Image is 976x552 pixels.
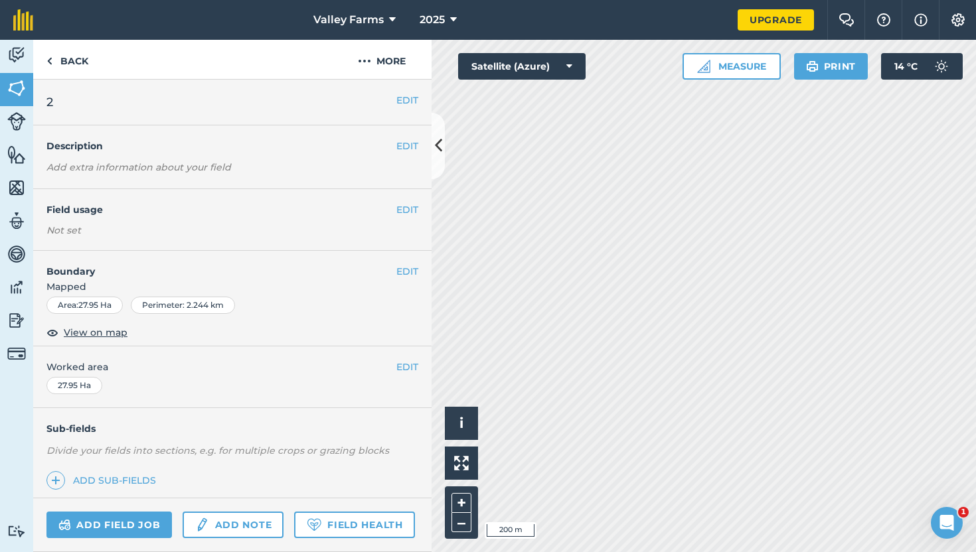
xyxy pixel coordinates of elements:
[51,472,60,488] img: svg+xml;base64,PHN2ZyB4bWxucz0iaHR0cDovL3d3dy53My5vcmcvMjAwMC9zdmciIHdpZHRoPSIxNCIgaGVpZ2h0PSIyNC...
[33,40,102,79] a: Back
[7,178,26,198] img: svg+xml;base64,PHN2ZyB4bWxucz0iaHR0cDovL3d3dy53My5vcmcvMjAwMC9zdmciIHdpZHRoPSI1NiIgaGVpZ2h0PSI2MC...
[7,525,26,537] img: svg+xml;base64,PD94bWwgdmVyc2lvbj0iMS4wIiBlbmNvZGluZz0idXRmLTgiPz4KPCEtLSBHZW5lcmF0b3I6IEFkb2JlIE...
[950,13,966,27] img: A cog icon
[928,53,955,80] img: svg+xml;base64,PD94bWwgdmVyc2lvbj0iMS4wIiBlbmNvZGluZz0idXRmLTgiPz4KPCEtLSBHZW5lcmF0b3I6IEFkb2JlIE...
[459,415,463,431] span: i
[396,93,418,107] button: EDIT
[396,202,418,217] button: EDIT
[794,53,868,80] button: Print
[697,60,710,73] img: Ruler icon
[931,507,963,539] iframe: Intercom live chat
[738,9,814,31] a: Upgrade
[396,360,418,374] button: EDIT
[13,9,33,31] img: fieldmargin Logo
[7,112,26,131] img: svg+xml;base64,PD94bWwgdmVyc2lvbj0iMS4wIiBlbmNvZGluZz0idXRmLTgiPz4KPCEtLSBHZW5lcmF0b3I6IEFkb2JlIE...
[46,161,231,173] em: Add extra information about your field
[332,40,432,79] button: More
[46,93,53,111] span: 2
[46,512,172,538] a: Add field job
[46,297,123,314] div: Area : 27.95 Ha
[46,202,396,217] h4: Field usage
[294,512,414,538] a: Field Health
[33,279,432,294] span: Mapped
[46,224,418,237] div: Not set
[7,78,26,98] img: svg+xml;base64,PHN2ZyB4bWxucz0iaHR0cDovL3d3dy53My5vcmcvMjAwMC9zdmciIHdpZHRoPSI1NiIgaGVpZ2h0PSI2MC...
[881,53,963,80] button: 14 °C
[683,53,781,80] button: Measure
[894,53,918,80] span: 14 ° C
[7,45,26,65] img: svg+xml;base64,PD94bWwgdmVyc2lvbj0iMS4wIiBlbmNvZGluZz0idXRmLTgiPz4KPCEtLSBHZW5lcmF0b3I6IEFkb2JlIE...
[7,244,26,264] img: svg+xml;base64,PD94bWwgdmVyc2lvbj0iMS4wIiBlbmNvZGluZz0idXRmLTgiPz4KPCEtLSBHZW5lcmF0b3I6IEFkb2JlIE...
[46,324,127,340] button: View on map
[7,310,26,330] img: svg+xml;base64,PD94bWwgdmVyc2lvbj0iMS4wIiBlbmNvZGluZz0idXRmLTgiPz4KPCEtLSBHZW5lcmF0b3I6IEFkb2JlIE...
[46,360,418,374] span: Worked area
[958,507,969,517] span: 1
[46,324,58,340] img: svg+xml;base64,PHN2ZyB4bWxucz0iaHR0cDovL3d3dy53My5vcmcvMjAwMC9zdmciIHdpZHRoPSIxOCIgaGVpZ2h0PSIyNC...
[876,13,892,27] img: A question mark icon
[58,517,71,533] img: svg+xml;base64,PD94bWwgdmVyc2lvbj0iMS4wIiBlbmNvZGluZz0idXRmLTgiPz4KPCEtLSBHZW5lcmF0b3I6IEFkb2JlIE...
[7,211,26,231] img: svg+xml;base64,PD94bWwgdmVyc2lvbj0iMS4wIiBlbmNvZGluZz0idXRmLTgiPz4KPCEtLSBHZW5lcmF0b3I6IEFkb2JlIE...
[64,325,127,340] span: View on map
[7,145,26,165] img: svg+xml;base64,PHN2ZyB4bWxucz0iaHR0cDovL3d3dy53My5vcmcvMjAwMC9zdmciIHdpZHRoPSI1NiIgaGVpZ2h0PSI2MC...
[7,277,26,297] img: svg+xml;base64,PD94bWwgdmVyc2lvbj0iMS4wIiBlbmNvZGluZz0idXRmLTgiPz4KPCEtLSBHZW5lcmF0b3I6IEFkb2JlIE...
[313,12,384,28] span: Valley Farms
[420,12,445,28] span: 2025
[396,139,418,153] button: EDIT
[914,12,928,28] img: svg+xml;base64,PHN2ZyB4bWxucz0iaHR0cDovL3d3dy53My5vcmcvMjAwMC9zdmciIHdpZHRoPSIxNyIgaGVpZ2h0PSIxNy...
[451,493,471,513] button: +
[46,53,52,69] img: svg+xml;base64,PHN2ZyB4bWxucz0iaHR0cDovL3d3dy53My5vcmcvMjAwMC9zdmciIHdpZHRoPSI5IiBoZWlnaHQ9IjI0Ii...
[33,421,432,436] h4: Sub-fields
[454,456,469,470] img: Four arrows, one pointing top left, one top right, one bottom right and the last bottom left
[396,264,418,279] button: EDIT
[451,513,471,532] button: –
[458,53,586,80] button: Satellite (Azure)
[839,13,854,27] img: Two speech bubbles overlapping with the left bubble in the forefront
[445,407,478,440] button: i
[46,445,389,456] em: Divide your fields into sections, e.g. for multiple crops or grazing blocks
[7,344,26,363] img: svg+xml;base64,PD94bWwgdmVyc2lvbj0iMS4wIiBlbmNvZGluZz0idXRmLTgiPz4KPCEtLSBHZW5lcmF0b3I6IEFkb2JlIE...
[131,297,235,314] div: Perimeter : 2.244 km
[183,512,284,538] a: Add note
[46,377,102,394] div: 27.95 Ha
[46,471,161,490] a: Add sub-fields
[195,517,209,533] img: svg+xml;base64,PD94bWwgdmVyc2lvbj0iMS4wIiBlbmNvZGluZz0idXRmLTgiPz4KPCEtLSBHZW5lcmF0b3I6IEFkb2JlIE...
[358,53,371,69] img: svg+xml;base64,PHN2ZyB4bWxucz0iaHR0cDovL3d3dy53My5vcmcvMjAwMC9zdmciIHdpZHRoPSIyMCIgaGVpZ2h0PSIyNC...
[33,251,396,279] h4: Boundary
[46,139,418,153] h4: Description
[806,58,819,74] img: svg+xml;base64,PHN2ZyB4bWxucz0iaHR0cDovL3d3dy53My5vcmcvMjAwMC9zdmciIHdpZHRoPSIxOSIgaGVpZ2h0PSIyNC...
